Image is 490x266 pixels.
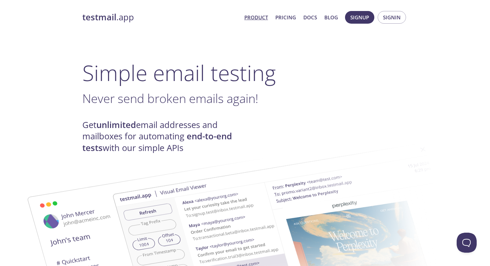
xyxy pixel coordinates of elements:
[383,13,401,22] span: Signin
[275,13,296,22] a: Pricing
[82,60,408,86] h1: Simple email testing
[303,13,317,22] a: Docs
[82,90,258,107] span: Never send broken emails again!
[324,13,338,22] a: Blog
[457,233,477,253] iframe: Help Scout Beacon - Open
[378,11,406,24] button: Signin
[82,119,245,154] h4: Get email addresses and mailboxes for automating with our simple APIs
[244,13,268,22] a: Product
[350,13,369,22] span: Signup
[82,130,232,153] strong: end-to-end tests
[345,11,374,24] button: Signup
[82,12,239,23] a: testmail.app
[96,119,136,131] strong: unlimited
[82,11,116,23] strong: testmail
